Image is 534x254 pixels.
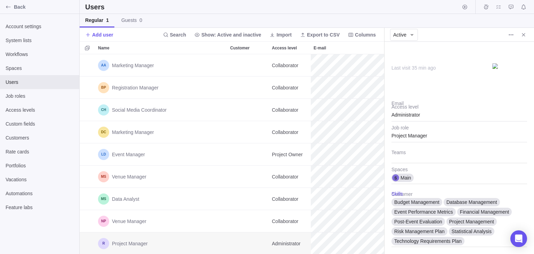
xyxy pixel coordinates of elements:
span: Vacations [6,176,74,183]
div: Name [95,42,227,54]
span: System lists [6,37,74,44]
span: Selection mode [82,43,92,53]
span: Access level [272,45,297,51]
span: Budget Management [394,199,439,206]
span: Marketing Manager [112,129,154,136]
span: Collaborator [272,129,298,136]
span: 0 [139,17,142,23]
span: Close [519,30,528,40]
span: Export to CSV [297,30,342,40]
a: My assignments [494,5,503,11]
span: My assignments [494,2,503,12]
div: Collaborator [269,99,311,121]
a: Notifications [519,5,528,11]
span: Start timer [460,2,470,12]
span: Search [160,30,189,40]
span: Active [393,31,406,38]
span: Event Manager [112,151,145,158]
a: Guests0 [116,14,148,27]
span: Job roles [6,93,74,100]
span: Registration Manager [112,84,159,91]
span: Marketing Manager [112,62,154,69]
span: Risk Management Plan [394,228,445,235]
span: Access levels [6,106,74,113]
span: Statistical Analysis [452,228,492,235]
span: Custom fields [6,120,74,127]
span: Columns [355,31,376,38]
div: E-mail [311,210,408,232]
h2: Users [85,2,106,12]
span: Customer [230,45,250,51]
div: E-mail [311,166,408,188]
div: Access level [269,54,311,77]
span: Import [267,30,294,40]
div: Access level [269,143,311,166]
span: Event Performance Metrics [394,208,453,215]
div: Collaborator [269,54,311,76]
div: grid [80,54,384,254]
div: Access level [269,42,311,54]
div: Access level [269,77,311,99]
div: Name [95,77,227,99]
span: Technology Requirements Plan [394,238,462,245]
div: Name [95,210,227,232]
span: Collaborator [272,218,298,225]
span: Data Analyst [112,196,139,203]
a: Regular1 [80,14,114,27]
div: E-mail [311,42,408,54]
div: Project Owner [269,143,311,165]
div: Administrator [391,104,527,121]
div: E-mail [311,188,408,210]
span: Collaborator [272,106,298,113]
span: Financial Management [460,208,509,215]
div: Name [95,99,227,121]
span: Export to CSV [307,31,340,38]
div: Last visit 35 min ago [391,64,485,71]
span: Workflows [6,51,74,58]
div: Collaborator [269,210,311,232]
span: Import [276,31,292,38]
span: Add user [85,30,113,40]
div: Project Manager [391,125,527,142]
span: Automations [6,190,74,197]
span: E-mail [314,45,326,51]
div: Customer [227,166,269,188]
span: Portfolios [6,162,74,169]
span: Venue Manager [112,173,146,180]
div: Customer [227,188,269,210]
div: E-mail [311,77,408,99]
div: Name [95,166,227,188]
span: Post-Event Evaluation [394,218,442,225]
div: Access level [269,166,311,188]
span: Notifications [519,2,528,12]
div: Customer [227,77,269,99]
span: Collaborator [272,84,298,91]
div: Name [95,143,227,166]
span: Collaborator [272,173,298,180]
span: Guests [121,17,142,24]
div: Name [95,188,227,210]
span: Main [400,174,411,181]
div: Open Intercom Messenger [510,230,527,247]
a: Approval requests [506,5,516,11]
span: Customers [6,134,74,141]
span: 1 [106,17,109,23]
span: Administrator [272,240,300,247]
div: Customer [227,99,269,121]
a: Time logs [481,5,491,11]
span: Back [14,3,76,10]
div: Collaborator [269,77,311,98]
div: Customer [227,210,269,232]
span: Social Media Coordinator [112,106,167,113]
div: Collaborator [269,188,311,210]
div: Access level [269,99,311,121]
div: E-mail [311,143,408,166]
span: Show: Active and inactive [201,31,261,38]
span: Name [98,45,110,51]
span: Project Owner [272,151,303,158]
span: Regular [85,17,109,24]
div: Access level [269,188,311,210]
span: Rate cards [6,148,74,155]
div: Collaborator [269,166,311,188]
div: E-mail [311,99,408,121]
